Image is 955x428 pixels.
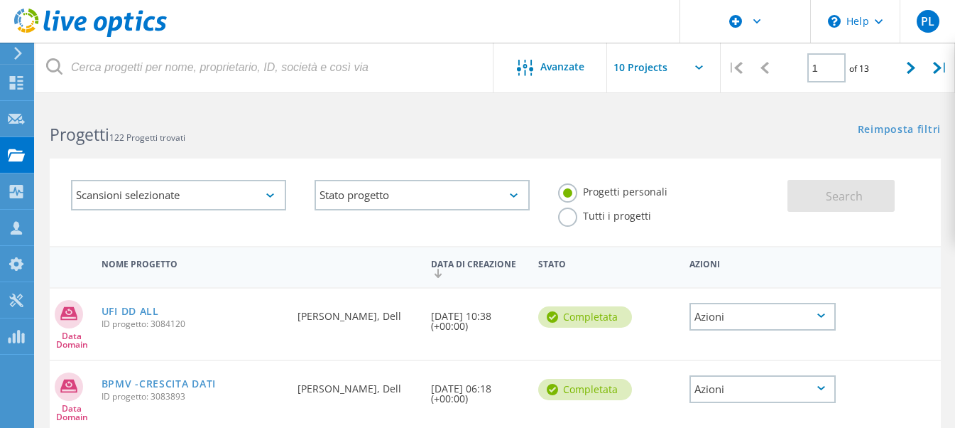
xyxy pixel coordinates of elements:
[71,180,286,210] div: Scansioni selezionate
[921,16,934,27] span: PL
[102,392,283,401] span: ID progetto: 3083893
[102,379,216,389] a: BPMV -CRESCITA DATI
[109,132,185,144] span: 122 Progetti trovati
[14,30,167,40] a: Live Optics Dashboard
[290,361,424,408] div: [PERSON_NAME], Dell
[540,62,584,72] span: Avanzate
[828,15,841,28] svg: \n
[538,379,632,400] div: Completata
[50,332,94,349] span: Data Domain
[102,306,159,316] a: UFI DD ALL
[538,306,632,328] div: Completata
[682,250,843,276] div: Azioni
[290,289,424,336] div: [PERSON_NAME], Dell
[531,250,611,276] div: Stato
[689,375,836,403] div: Azioni
[721,43,750,93] div: |
[858,124,941,137] a: Reimposta filtri
[50,405,94,422] span: Data Domain
[315,180,530,210] div: Stato progetto
[102,320,283,328] span: ID progetto: 3084120
[36,43,494,92] input: Cerca progetti per nome, proprietario, ID, società e così via
[424,361,531,418] div: [DATE] 06:18 (+00:00)
[424,250,531,285] div: Data di creazione
[689,303,836,331] div: Azioni
[94,250,290,276] div: Nome progetto
[787,180,895,212] button: Search
[558,208,651,221] label: Tutti i progetti
[424,289,531,346] div: [DATE] 10:38 (+00:00)
[558,183,667,197] label: Progetti personali
[926,43,955,93] div: |
[826,188,863,204] span: Search
[50,123,109,146] b: Progetti
[849,63,869,75] span: of 13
